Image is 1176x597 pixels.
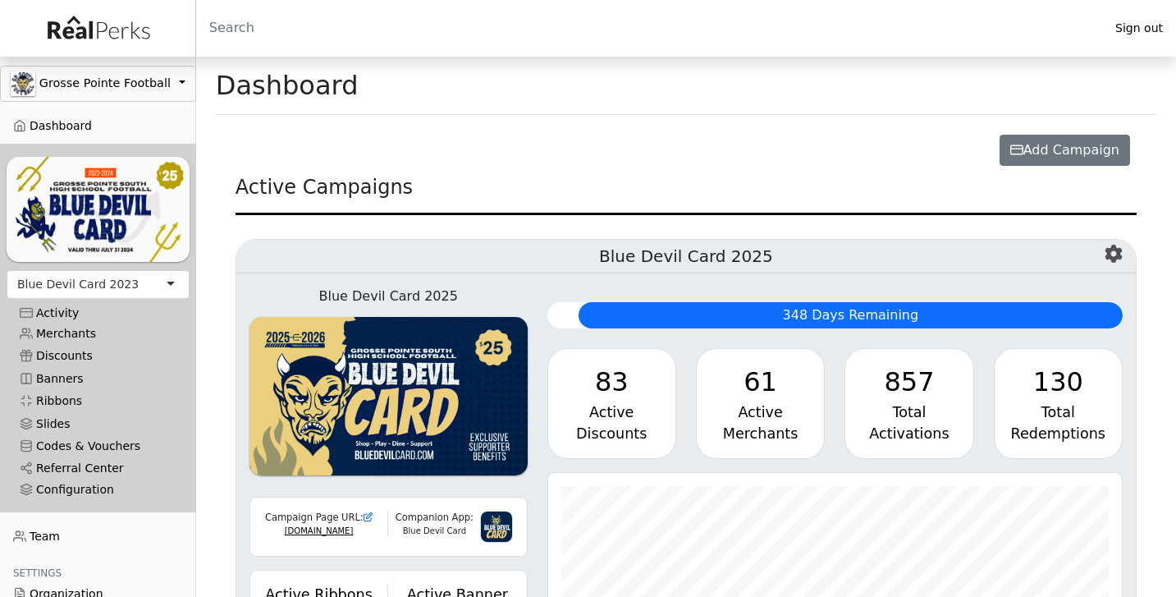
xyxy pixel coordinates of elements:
[388,511,480,525] div: Companion App:
[579,302,1123,328] div: 348 Days Remaining
[260,511,378,525] div: Campaign Page URL:
[710,423,811,444] div: Merchants
[710,362,811,402] div: 61
[1008,402,1109,423] div: Total
[858,402,959,423] div: Total
[858,362,959,402] div: 857
[858,423,959,444] div: Activations
[388,525,480,537] div: Blue Devil Card
[13,567,62,579] span: Settings
[285,526,354,535] a: [DOMAIN_NAME]
[1008,362,1109,402] div: 130
[7,412,190,434] a: Slides
[7,157,190,261] img: YNIl3DAlDelxGQFo2L2ARBV2s5QDnXUOFwQF9zvk.png
[7,323,190,345] a: Merchants
[480,511,512,543] img: 3g6IGvkLNUf97zVHvl5PqY3f2myTnJRpqDk2mpnC.png
[196,8,1102,48] input: Search
[39,10,157,47] img: real_perks_logo-01.svg
[547,348,676,459] a: 83 Active Discounts
[249,317,528,476] img: WvZzOez5OCqmO91hHZfJL7W2tJ07LbGMjwPPNJwI.png
[236,172,1137,215] div: Active Campaigns
[236,240,1136,273] h5: Blue Devil Card 2025
[7,390,190,412] a: Ribbons
[844,348,973,459] a: 857 Total Activations
[7,345,190,367] a: Discounts
[7,435,190,457] a: Codes & Vouchers
[1000,135,1130,166] button: Add Campaign
[11,71,35,96] img: GAa1zriJJmkmu1qRtUwg8x1nQwzlKm3DoqW9UgYl.jpg
[17,276,139,293] div: Blue Devil Card 2023
[7,368,190,390] a: Banners
[7,457,190,480] a: Referral Center
[249,287,528,306] div: Blue Devil Card 2025
[561,423,662,444] div: Discounts
[1008,423,1109,444] div: Redemptions
[1102,17,1176,39] a: Sign out
[20,483,176,497] div: Configuration
[561,362,662,402] div: 83
[20,306,176,320] div: Activity
[216,70,359,101] h1: Dashboard
[561,402,662,423] div: Active
[994,348,1123,459] a: 130 Total Redemptions
[696,348,825,459] a: 61 Active Merchants
[710,402,811,423] div: Active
